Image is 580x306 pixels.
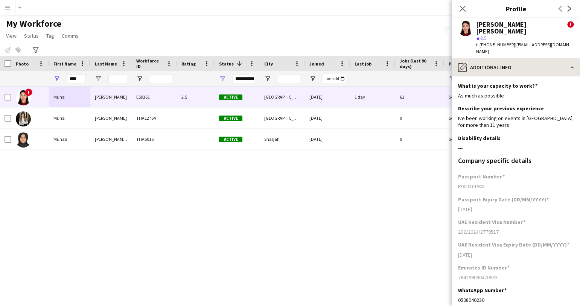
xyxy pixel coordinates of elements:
span: Photo [16,61,29,67]
span: 2.5 [481,35,486,41]
div: Muna [49,87,90,107]
a: Comms [59,31,82,41]
button: Open Filter Menu [53,75,60,82]
h3: Passport Number [458,173,505,180]
a: View [3,31,20,41]
span: | [EMAIL_ADDRESS][DOMAIN_NAME] [476,42,571,54]
div: [PERSON_NAME] [90,108,132,128]
div: --- [458,145,574,151]
div: Muna [49,108,90,128]
div: Ive been working on events in [GEOGRAPHIC_DATA] for more than 11 years [458,115,574,128]
div: [PERSON_NAME] [PERSON_NAME] [476,21,567,35]
h3: WhatsApp Number [458,287,507,294]
div: [DATE] [458,206,574,213]
span: Active [219,94,242,100]
span: ! [567,21,574,28]
input: First Name Filter Input [67,74,86,83]
img: Munaa Ahmed Ali Shatri [16,132,31,148]
span: Last job [355,61,371,67]
div: THA12764 [132,108,177,128]
span: Last Name [95,61,117,67]
h3: UAE Resident Visa Number [458,219,525,225]
span: Profile [449,61,464,67]
div: Sharjah [260,129,305,149]
h3: Emirates ID Number [458,264,510,271]
button: Open Filter Menu [136,75,143,82]
span: Comms [62,32,79,39]
span: Jobs (last 90 days) [400,58,431,69]
img: Muna Abu Baker [16,90,31,105]
h3: Company specific details [458,157,531,164]
button: Open Filter Menu [309,75,316,82]
span: Tag [46,32,54,39]
h3: Profile [452,4,580,14]
button: Open Filter Menu [449,75,455,82]
div: [GEOGRAPHIC_DATA] [260,108,305,128]
input: City Filter Input [278,74,300,83]
div: 1 day [350,87,395,107]
div: [PERSON_NAME] [PERSON_NAME] [90,129,132,149]
div: Self-employed Crew [444,129,492,149]
span: Joined [309,61,324,67]
span: Rating [181,61,196,67]
a: Status [21,31,42,41]
span: First Name [53,61,76,67]
div: Munaa [49,129,90,149]
input: Workforce ID Filter Input [150,74,172,83]
div: 784199090470933 [458,274,574,281]
h3: UAE Resident Visa Expiry Date (DD/MM/YYYY) [458,241,569,248]
div: Additional info [452,58,580,76]
span: Workforce ID [136,58,163,69]
span: City [264,61,273,67]
div: [DATE] [458,251,574,258]
div: [GEOGRAPHIC_DATA] [260,87,305,107]
span: My Workforce [6,18,61,29]
div: 202/2024/2779517 [458,228,574,235]
span: Status [219,61,234,67]
a: Tag [43,31,57,41]
div: P000361908 [458,183,574,190]
span: Active [219,137,242,142]
img: Muna Iskandarova [16,111,31,126]
input: Last Name Filter Input [108,74,127,83]
div: [DATE] [305,87,350,107]
app-action-btn: Advanced filters [31,46,40,55]
div: THA5016 [132,129,177,149]
span: Active [219,116,242,121]
div: 0 [395,129,444,149]
div: 0508940230 [458,297,574,303]
h3: Passport Expiry Date (DD/MM/YYYY) [458,196,549,203]
span: Status [24,32,39,39]
div: As much as possible [458,92,574,99]
div: 0 [395,108,444,128]
div: [PERSON_NAME] [90,87,132,107]
h3: Describe your previous experience [458,105,544,112]
div: Self-employed Crew [444,87,492,107]
h3: Disability details [458,135,501,142]
button: Open Filter Menu [219,75,226,82]
div: 2.5 [177,87,215,107]
h3: What is your capacity to work? [458,82,537,89]
span: View [6,32,17,39]
input: Joined Filter Input [323,74,346,83]
span: ! [25,88,32,96]
div: [DATE] [305,129,350,149]
div: 61 [395,87,444,107]
button: Open Filter Menu [95,75,102,82]
div: [DATE] [305,108,350,128]
div: ES9361 [132,87,177,107]
button: Open Filter Menu [264,75,271,82]
div: Self-employed Crew [444,108,492,128]
span: t. [PHONE_NUMBER] [476,42,515,47]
